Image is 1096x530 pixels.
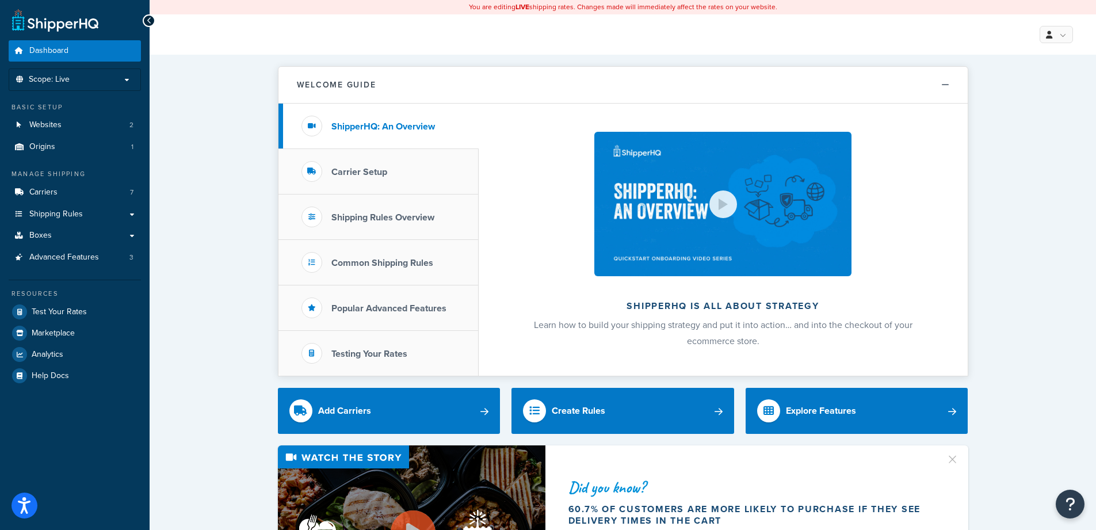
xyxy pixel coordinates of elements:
a: Advanced Features3 [9,247,141,268]
h3: Testing Your Rates [331,349,407,359]
a: Help Docs [9,365,141,386]
span: Help Docs [32,371,69,381]
h3: Popular Advanced Features [331,303,446,314]
img: ShipperHQ is all about strategy [594,132,851,276]
a: Shipping Rules [9,204,141,225]
a: Origins1 [9,136,141,158]
a: Analytics [9,344,141,365]
a: Boxes [9,225,141,246]
a: Explore Features [746,388,968,434]
b: LIVE [515,2,529,12]
li: Websites [9,115,141,136]
span: Websites [29,120,62,130]
h3: ShipperHQ: An Overview [331,121,435,132]
span: Marketplace [32,329,75,338]
div: Basic Setup [9,102,141,112]
li: Carriers [9,182,141,203]
h3: Carrier Setup [331,167,387,177]
span: Shipping Rules [29,209,83,219]
a: Carriers7 [9,182,141,203]
h2: ShipperHQ is all about strategy [509,301,937,311]
div: Explore Features [786,403,856,419]
button: Welcome Guide [278,67,968,104]
span: Dashboard [29,46,68,56]
span: 1 [131,142,133,152]
span: Test Your Rates [32,307,87,317]
a: Marketplace [9,323,141,344]
span: Scope: Live [29,75,70,85]
li: Origins [9,136,141,158]
span: Boxes [29,231,52,241]
span: 7 [130,188,133,197]
h3: Common Shipping Rules [331,258,433,268]
span: Carriers [29,188,58,197]
a: Test Your Rates [9,302,141,322]
span: 2 [129,120,133,130]
button: Open Resource Center [1056,490,1084,518]
span: Origins [29,142,55,152]
div: 60.7% of customers are more likely to purchase if they see delivery times in the cart [568,504,932,527]
a: Websites2 [9,115,141,136]
li: Advanced Features [9,247,141,268]
span: Analytics [32,350,63,360]
a: Add Carriers [278,388,501,434]
div: Resources [9,289,141,299]
h3: Shipping Rules Overview [331,212,434,223]
h2: Welcome Guide [297,81,376,89]
div: Did you know? [568,479,932,495]
a: Create Rules [511,388,734,434]
span: Learn how to build your shipping strategy and put it into action… and into the checkout of your e... [534,318,912,348]
span: 3 [129,253,133,262]
div: Add Carriers [318,403,371,419]
div: Create Rules [552,403,605,419]
span: Advanced Features [29,253,99,262]
a: Dashboard [9,40,141,62]
div: Manage Shipping [9,169,141,179]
